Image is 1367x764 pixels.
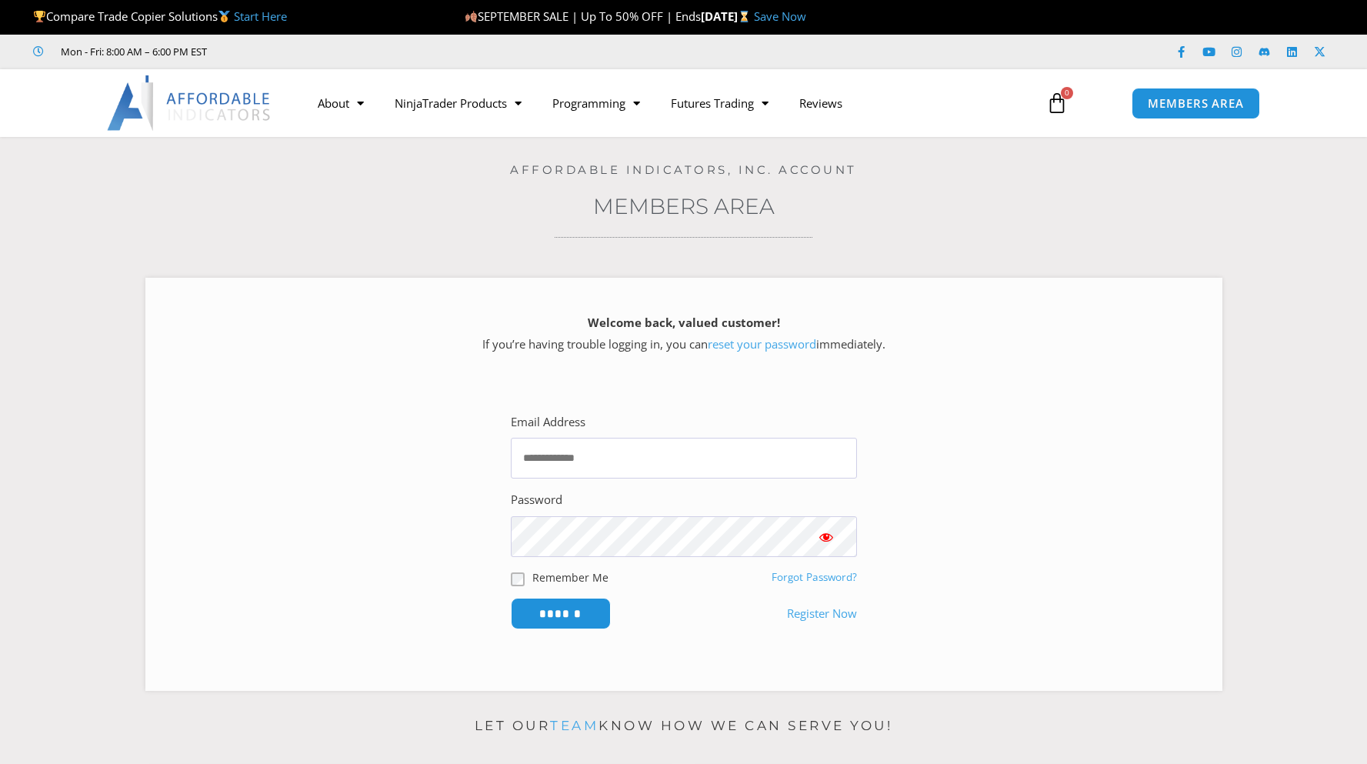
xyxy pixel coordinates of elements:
[465,11,477,22] img: 🍂
[1061,87,1073,99] span: 0
[1023,81,1091,125] a: 0
[550,718,598,733] a: team
[510,162,857,177] a: Affordable Indicators, Inc. Account
[302,85,1029,121] nav: Menu
[772,570,857,584] a: Forgot Password?
[701,8,754,24] strong: [DATE]
[172,312,1195,355] p: If you’re having trouble logging in, you can immediately.
[739,11,750,22] img: ⌛
[537,85,655,121] a: Programming
[107,75,272,131] img: LogoAI | Affordable Indicators – NinjaTrader
[655,85,784,121] a: Futures Trading
[588,315,780,330] strong: Welcome back, valued customer!
[532,569,608,586] label: Remember Me
[234,8,287,24] a: Start Here
[33,8,287,24] span: Compare Trade Copier Solutions
[145,714,1222,739] p: Let our know how we can serve you!
[1148,98,1244,109] span: MEMBERS AREA
[228,44,459,59] iframe: Customer reviews powered by Trustpilot
[511,412,585,433] label: Email Address
[787,603,857,625] a: Register Now
[34,11,45,22] img: 🏆
[465,8,701,24] span: SEPTEMBER SALE | Up To 50% OFF | Ends
[511,489,562,511] label: Password
[593,193,775,219] a: Members Area
[754,8,806,24] a: Save Now
[784,85,858,121] a: Reviews
[218,11,230,22] img: 🥇
[1132,88,1260,119] a: MEMBERS AREA
[795,516,857,557] button: Show password
[302,85,379,121] a: About
[379,85,537,121] a: NinjaTrader Products
[708,336,816,352] a: reset your password
[57,42,207,61] span: Mon - Fri: 8:00 AM – 6:00 PM EST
